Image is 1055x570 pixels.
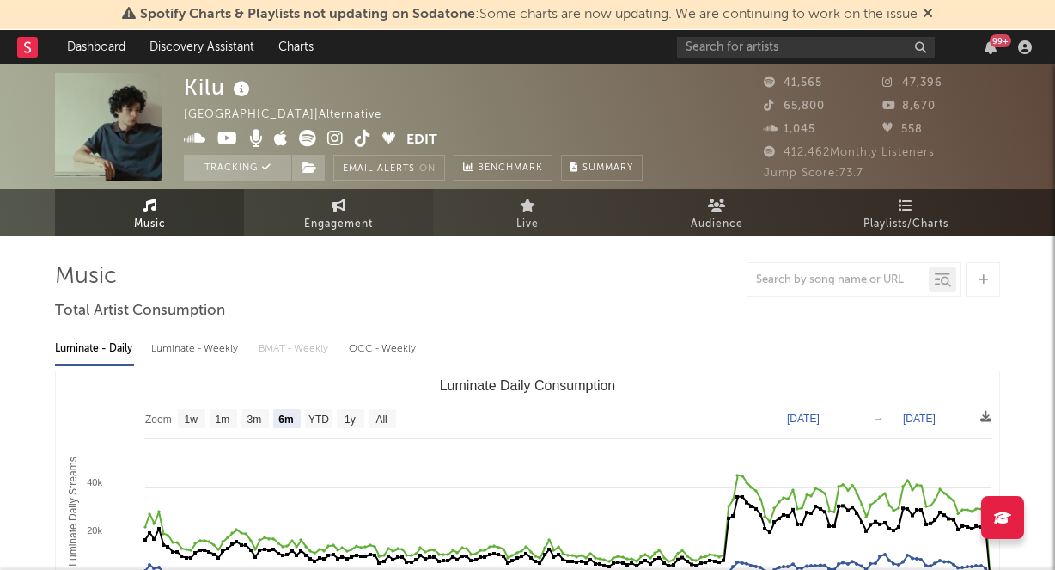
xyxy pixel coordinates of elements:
[185,414,198,426] text: 1w
[216,414,230,426] text: 1m
[87,477,102,487] text: 40k
[137,30,266,64] a: Discovery Assistant
[478,158,543,179] span: Benchmark
[244,189,433,236] a: Engagement
[747,273,929,287] input: Search by song name or URL
[266,30,326,64] a: Charts
[184,73,254,101] div: Kilu
[454,155,552,181] a: Benchmark
[55,189,244,236] a: Music
[67,457,79,566] text: Luminate Daily Streams
[375,414,387,426] text: All
[140,8,475,21] span: Spotify Charts & Playlists not updating on Sodatone
[55,334,134,364] div: Luminate - Daily
[882,77,942,89] span: 47,396
[433,189,622,236] a: Live
[985,40,997,54] button: 99+
[419,164,436,174] em: On
[184,155,291,181] button: Tracking
[903,413,936,425] text: [DATE]
[764,168,863,179] span: Jump Score: 73.7
[55,30,137,64] a: Dashboard
[55,301,225,322] span: Total Artist Consumption
[863,214,948,235] span: Playlists/Charts
[247,414,262,426] text: 3m
[151,334,241,364] div: Luminate - Weekly
[764,147,935,158] span: 412,462 Monthly Listeners
[304,214,373,235] span: Engagement
[787,413,820,425] text: [DATE]
[278,414,293,426] text: 6m
[990,34,1011,47] div: 99 +
[184,105,401,126] div: [GEOGRAPHIC_DATA] | Alternative
[140,8,918,21] span: : Some charts are now updating. We are continuing to work on the issue
[134,214,166,235] span: Music
[349,334,418,364] div: OCC - Weekly
[582,163,633,173] span: Summary
[333,155,445,181] button: Email AlertsOn
[764,101,825,112] span: 65,800
[561,155,643,181] button: Summary
[764,124,815,135] span: 1,045
[923,8,933,21] span: Dismiss
[622,189,811,236] a: Audience
[677,37,935,58] input: Search for artists
[811,189,1000,236] a: Playlists/Charts
[406,130,437,151] button: Edit
[308,414,329,426] text: YTD
[345,414,356,426] text: 1y
[874,413,884,425] text: →
[516,214,539,235] span: Live
[882,124,923,135] span: 558
[87,525,102,536] text: 20k
[145,414,172,426] text: Zoom
[691,214,743,235] span: Audience
[764,77,822,89] span: 41,565
[882,101,936,112] span: 8,670
[440,378,616,393] text: Luminate Daily Consumption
